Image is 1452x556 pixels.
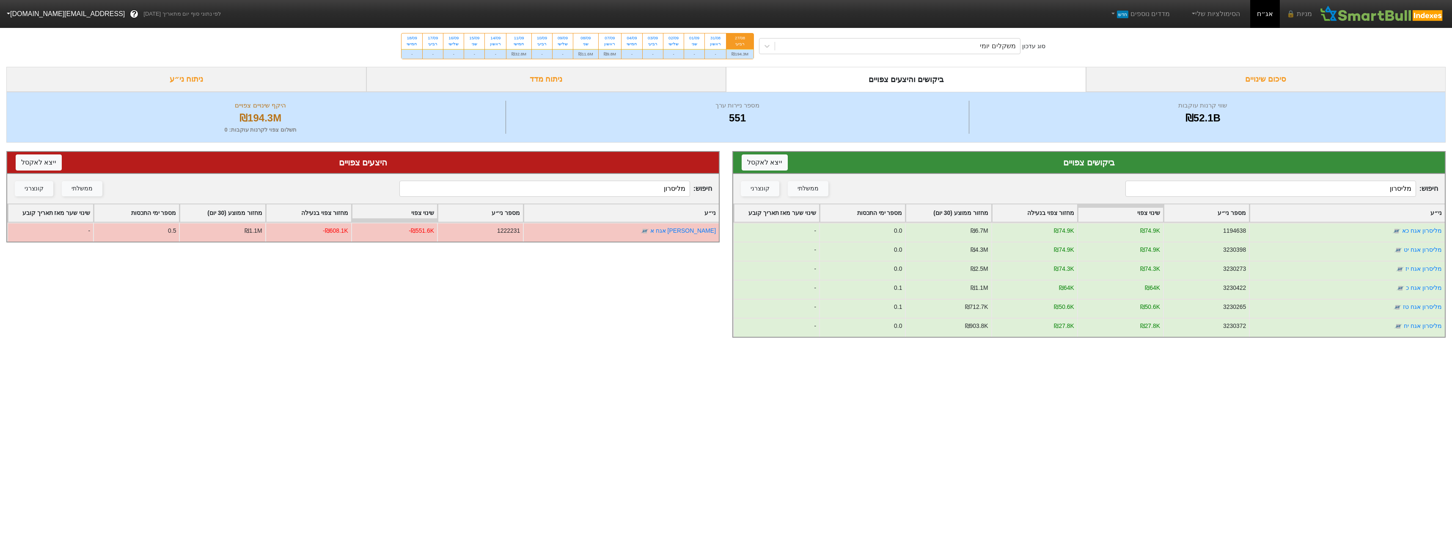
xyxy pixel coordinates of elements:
a: מדדים נוספיםחדש [1106,6,1173,22]
div: 3230265 [1223,303,1246,311]
div: שלישי [558,41,568,47]
div: - [684,49,704,59]
div: 0.1 [894,303,902,311]
input: 1 רשומות... [399,181,690,197]
div: ₪74.9K [1054,245,1074,254]
div: היקף שינויים צפויים [17,101,503,110]
a: מליסרון אגח כא [1402,227,1442,234]
div: משקלים יומי [980,41,1015,51]
div: Toggle SortBy [734,204,819,222]
div: ניתוח ני״ע [6,67,366,92]
img: tase link [1392,227,1401,235]
div: - [443,49,464,59]
div: Toggle SortBy [524,204,719,222]
div: ₪64K [1059,284,1074,292]
div: - [733,223,819,242]
div: רביעי [537,41,547,47]
div: ₪27.8K [1054,322,1074,330]
div: ראשון [710,41,721,47]
div: 1222231 [497,226,520,235]
div: Toggle SortBy [8,204,93,222]
div: ₪74.9K [1140,245,1160,254]
div: ₪1.1M [971,284,988,292]
div: רביעי [731,41,748,47]
div: תשלום צפוי לקרנות עוקבות : 0 [17,126,503,134]
div: שני [689,41,699,47]
button: ממשלתי [788,181,828,196]
div: - [733,242,819,261]
div: ממשלתי [71,184,93,193]
a: מליסרון אגח כ [1406,284,1442,291]
span: חיפוש : [1125,181,1438,197]
div: Toggle SortBy [1078,204,1163,222]
div: ₪52.1B [971,110,1435,126]
div: 0.0 [894,322,902,330]
img: tase link [1394,246,1402,254]
div: 04/09 [627,35,637,41]
div: - [532,49,552,59]
div: Toggle SortBy [352,204,437,222]
div: 08/09 [578,35,593,41]
div: - [553,49,573,59]
div: ₪9.8M [599,49,621,59]
a: מליסרון אגח יח [1404,322,1442,329]
div: - [733,261,819,280]
div: Toggle SortBy [438,204,523,222]
span: חיפוש : [399,181,712,197]
div: - [733,280,819,299]
div: - [643,49,663,59]
div: ₪64K [1145,284,1160,292]
div: 0.1 [894,284,902,292]
div: 18/09 [407,35,417,41]
div: ניתוח מדד [366,67,726,92]
button: ייצא לאקסל [742,154,788,171]
a: הסימולציות שלי [1187,6,1243,22]
div: 14/09 [490,35,501,41]
img: tase link [1396,265,1404,273]
div: Toggle SortBy [1250,204,1445,222]
div: Toggle SortBy [94,204,179,222]
div: - [7,223,93,242]
div: רביעי [648,41,658,47]
div: חמישי [407,41,417,47]
div: - [423,49,443,59]
div: 3230273 [1223,264,1246,273]
div: - [705,49,726,59]
div: 11/09 [511,35,526,41]
div: מספר ניירות ערך [508,101,966,110]
div: 09/09 [558,35,568,41]
div: ₪50.6K [1054,303,1074,311]
div: היצעים צפויים [16,156,710,169]
div: - [485,49,506,59]
div: ביקושים והיצעים צפויים [726,67,1086,92]
div: - [733,318,819,337]
div: ₪2.5M [971,264,988,273]
div: ₪50.6K [1140,303,1160,311]
div: חמישי [511,41,526,47]
div: 0.5 [168,226,176,235]
div: Toggle SortBy [1164,204,1249,222]
button: ממשלתי [62,181,102,196]
div: Toggle SortBy [266,204,351,222]
div: 0.0 [894,245,902,254]
div: 16/09 [448,35,459,41]
a: [PERSON_NAME] אגח א [650,227,716,234]
div: 0.0 [894,226,902,235]
div: 27/08 [731,35,748,41]
div: Toggle SortBy [180,204,265,222]
div: - [733,299,819,318]
div: ₪74.9K [1054,226,1074,235]
a: מליסרון אגח יט [1404,246,1442,253]
div: -₪608.1K [323,226,348,235]
div: ₪74.9K [1140,226,1160,235]
div: 03/09 [648,35,658,41]
div: ראשון [490,41,501,47]
div: Toggle SortBy [992,204,1077,222]
div: 3230422 [1223,284,1246,292]
img: tase link [1394,322,1402,330]
a: מליסרון אגח יז [1405,265,1442,272]
button: קונצרני [741,181,779,196]
div: 10/09 [537,35,547,41]
div: 3230372 [1223,322,1246,330]
div: שלישי [448,41,459,47]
